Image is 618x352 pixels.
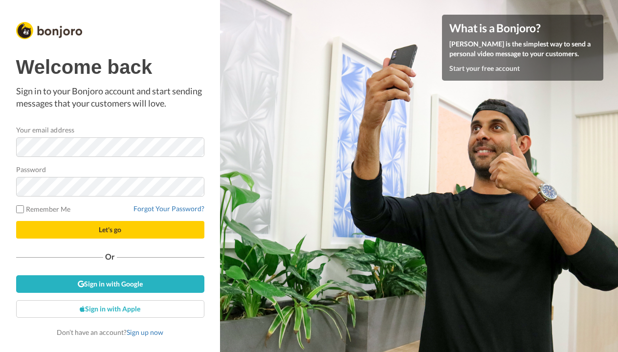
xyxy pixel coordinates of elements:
[16,204,71,214] label: Remember Me
[449,64,520,72] a: Start your free account
[16,205,24,213] input: Remember Me
[133,204,204,213] a: Forgot Your Password?
[16,275,204,293] a: Sign in with Google
[449,22,596,34] h4: What is a Bonjoro?
[16,85,204,110] p: Sign in to your Bonjoro account and start sending messages that your customers will love.
[16,221,204,239] button: Let's go
[16,125,74,135] label: Your email address
[449,39,596,59] p: [PERSON_NAME] is the simplest way to send a personal video message to your customers.
[103,253,117,260] span: Or
[16,164,46,175] label: Password
[127,328,163,336] a: Sign up now
[99,225,121,234] span: Let's go
[16,56,204,78] h1: Welcome back
[57,328,163,336] span: Don’t have an account?
[16,300,204,318] a: Sign in with Apple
